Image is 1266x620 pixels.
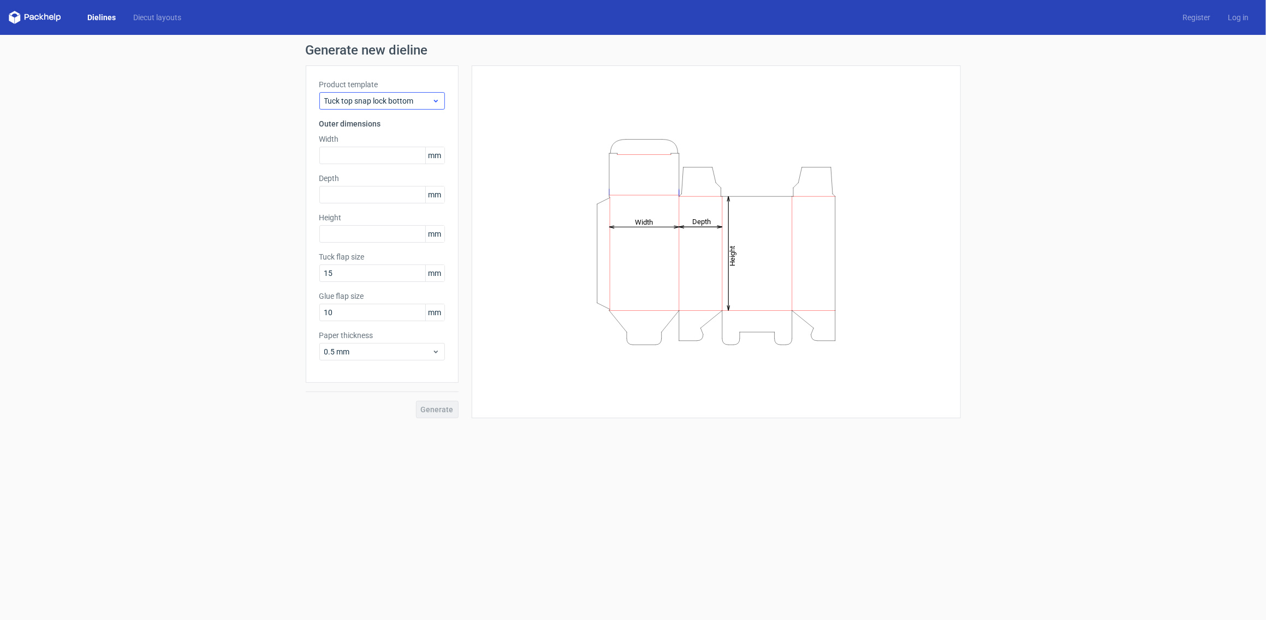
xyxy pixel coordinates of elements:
[324,95,432,106] span: Tuck top snap lock bottom
[692,218,711,226] tspan: Depth
[319,79,445,90] label: Product template
[319,330,445,341] label: Paper thickness
[728,245,736,266] tspan: Height
[634,218,652,226] tspan: Width
[319,173,445,184] label: Depth
[1174,12,1219,23] a: Register
[324,346,432,357] span: 0.5 mm
[425,226,444,242] span: mm
[425,304,444,321] span: mm
[425,265,444,281] span: mm
[319,291,445,302] label: Glue flap size
[1219,12,1257,23] a: Log in
[79,12,124,23] a: Dielines
[319,212,445,223] label: Height
[306,44,961,57] h1: Generate new dieline
[124,12,190,23] a: Diecut layouts
[425,147,444,164] span: mm
[319,118,445,129] h3: Outer dimensions
[319,134,445,145] label: Width
[425,186,444,203] span: mm
[319,251,445,262] label: Tuck flap size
